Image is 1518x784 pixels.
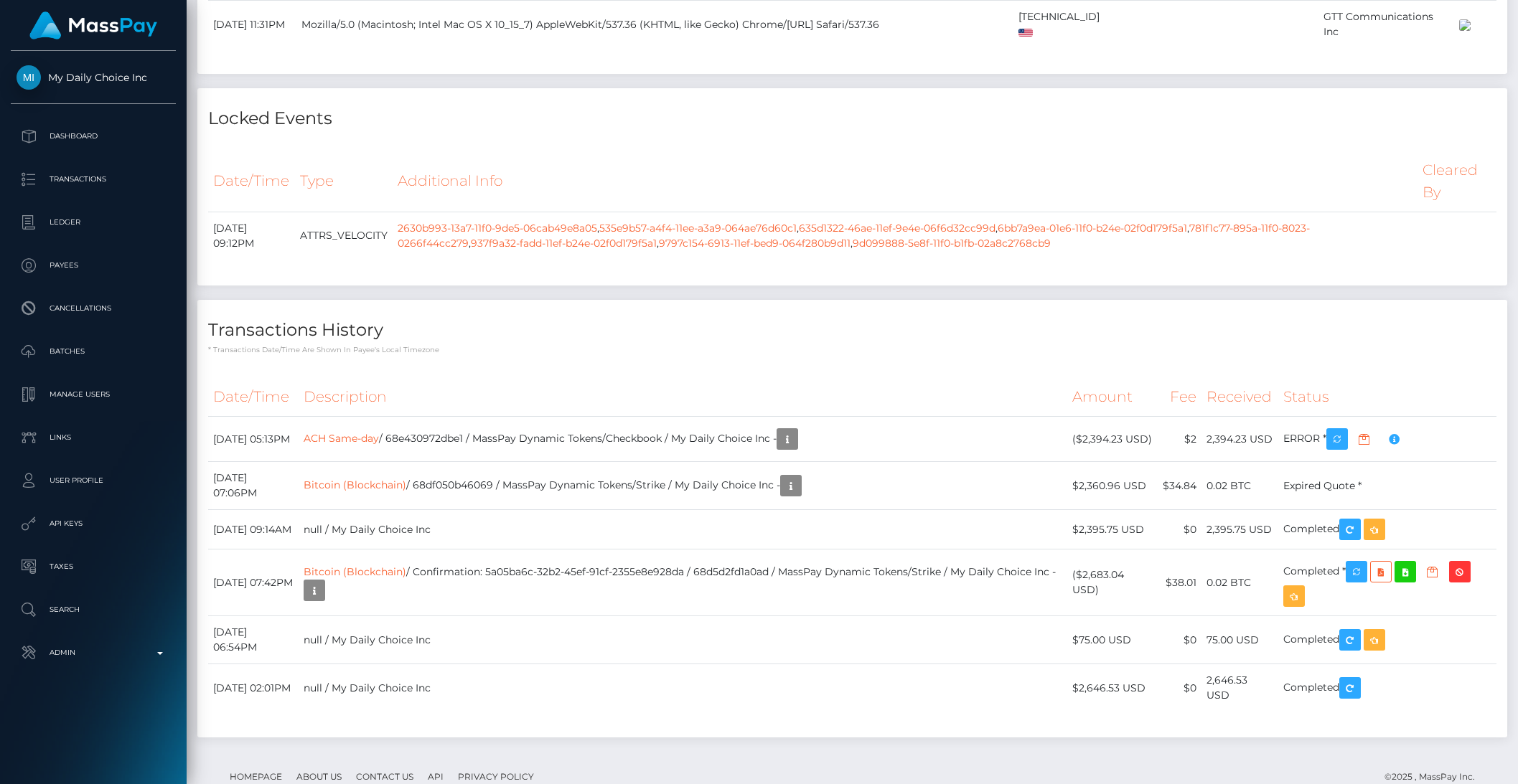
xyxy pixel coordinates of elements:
[17,556,170,577] p: Taxes
[17,341,170,362] p: Batches
[11,377,176,412] a: Manage Users
[1158,616,1201,664] td: $0
[1201,510,1278,549] td: 2,395.75 USD
[1278,417,1496,462] td: ERROR *
[1158,510,1201,549] td: $0
[11,420,176,455] a: Links
[11,506,176,542] a: API Keys
[1013,1,1118,49] td: [TECHNICAL_ID]
[208,151,295,212] th: Date/Time
[299,417,1067,462] td: / 68e430972dbe1 / MassPay Dynamic Tokens/Checkbook / My Daily Choice Inc -
[1278,462,1496,510] td: Expired Quote *
[299,664,1067,712] td: null / My Daily Choice Inc
[11,161,176,197] a: Transactions
[1418,151,1496,212] th: Cleared By
[208,106,1496,131] h4: Locked Events
[304,432,379,445] a: ACH Same-day
[17,169,170,190] p: Transactions
[1018,29,1033,37] img: us.png
[11,592,176,628] a: Search
[1158,664,1201,712] td: $0
[17,513,170,534] p: API Keys
[17,384,170,405] p: Manage Users
[11,71,176,84] span: My Daily Choice Inc
[1067,616,1158,664] td: $75.00 USD
[208,549,299,616] td: [DATE] 07:42PM
[11,334,176,369] a: Batches
[17,65,41,90] img: My Daily Choice Inc
[11,291,176,326] a: Cancellations
[11,549,176,585] a: Taxes
[208,664,299,712] td: [DATE] 02:01PM
[1201,549,1278,616] td: 0.02 BTC
[1067,377,1158,417] th: Amount
[1067,664,1158,712] td: $2,646.53 USD
[398,222,1310,250] a: 781f1c77-895a-11f0-8023-0266f44cc279
[1278,510,1496,549] td: Completed
[11,204,176,240] a: Ledger
[1067,417,1158,462] td: ($2,394.23 USD)
[17,255,170,276] p: Payees
[208,510,299,549] td: [DATE] 09:14AM
[208,616,299,664] td: [DATE] 06:54PM
[208,462,299,510] td: [DATE] 07:06PM
[295,151,393,212] th: Type
[1278,377,1496,417] th: Status
[1278,549,1496,616] td: Completed *
[11,635,176,671] a: Admin
[11,463,176,499] a: User Profile
[799,222,995,235] a: 635d1322-46ae-11ef-9e4e-06f6d32cc99d
[393,151,1418,212] th: Additional Info
[29,11,157,39] img: MassPay Logo
[1201,616,1278,664] td: 75.00 USD
[299,510,1067,549] td: null / My Daily Choice Inc
[299,549,1067,616] td: / Confirmation: 5a05ba6c-32b2-45ef-91cf-2355e8e928da / 68d5d2fd1a0ad / MassPay Dynamic Tokens/Str...
[17,126,170,147] p: Dashboard
[599,222,797,235] a: 535e9b57-a4f4-11ee-a3a9-064ae76d60c1
[295,212,393,260] td: ATTRS_VELOCITY
[1201,417,1278,462] td: 2,394.23 USD
[1158,377,1201,417] th: Fee
[208,212,295,260] td: [DATE] 09:12PM
[393,212,1418,260] td: , , , , , , ,
[299,616,1067,664] td: null / My Daily Choice Inc
[1067,462,1158,510] td: $2,360.96 USD
[1201,664,1278,712] td: 2,646.53 USD
[208,377,299,417] th: Date/Time
[17,470,170,491] p: User Profile
[853,237,1051,250] a: 9d099888-5e8f-11f0-b1fb-02a8c2768cb9
[998,222,1187,235] a: 6bb7a9ea-01e6-11f0-b24e-02f0d179f5a1
[208,318,1496,343] h4: Transactions History
[17,642,170,663] p: Admin
[659,237,851,250] a: 9797c154-6913-11ef-bed9-064f280b9d11
[208,417,299,462] td: [DATE] 05:13PM
[17,427,170,448] p: Links
[17,599,170,620] p: Search
[1201,462,1278,510] td: 0.02 BTC
[11,247,176,283] a: Payees
[299,377,1067,417] th: Description
[398,222,597,235] a: 2630b993-13a7-11f0-9de5-06cab49e8a05
[296,1,1013,49] td: Mozilla/5.0 (Macintosh; Intel Mac OS X 10_15_7) AppleWebKit/537.36 (KHTML, like Gecko) Chrome/[UR...
[1318,1,1454,49] td: GTT Communications Inc
[1158,417,1201,462] td: $2
[1158,462,1201,510] td: $34.84
[1278,616,1496,664] td: Completed
[17,212,170,233] p: Ledger
[1067,549,1158,616] td: ($2,683.04 USD)
[304,478,406,491] a: Bitcoin (Blockchain)
[1067,510,1158,549] td: $2,395.75 USD
[1158,549,1201,616] td: $38.01
[208,344,1496,355] p: * Transactions date/time are shown in payee's local timezone
[471,237,657,250] a: 937f9a32-fadd-11ef-b24e-02f0d179f5a1
[299,462,1067,510] td: / 68df050b46069 / MassPay Dynamic Tokens/Strike / My Daily Choice Inc -
[1459,19,1471,31] img: 200x100
[1278,664,1496,712] td: Completed
[1201,377,1278,417] th: Received
[17,298,170,319] p: Cancellations
[208,1,296,49] td: [DATE] 11:31PM
[11,118,176,154] a: Dashboard
[304,565,406,578] a: Bitcoin (Blockchain)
